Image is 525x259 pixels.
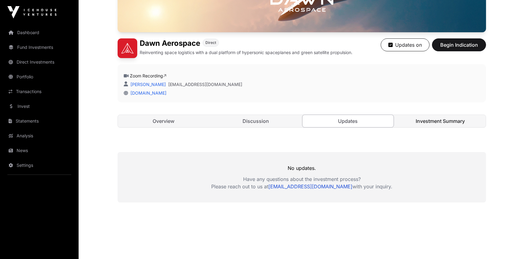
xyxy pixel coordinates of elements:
[5,41,74,54] a: Fund Investments
[168,81,242,88] a: [EMAIL_ADDRESS][DOMAIN_NAME]
[5,55,74,69] a: Direct Investments
[5,70,74,84] a: Portfolio
[432,38,486,51] button: Begin Indication
[494,230,525,259] iframe: Chat Widget
[118,115,209,127] a: Overview
[128,90,166,96] a: [DOMAIN_NAME]
[118,175,486,190] p: Have any questions about the investment process? Please reach out to us at with your inquiry.
[210,115,301,127] a: Discussion
[118,38,137,58] img: Dawn Aerospace
[5,85,74,98] a: Transactions
[118,152,486,202] div: No updates.
[5,100,74,113] a: Invest
[140,49,352,56] p: Reinventing space logistics with a dual platform of hypersonic spaceplanes and green satellite pr...
[440,41,478,49] span: Begin Indication
[381,38,430,51] button: Updates on
[118,115,486,127] nav: Tabs
[5,114,74,128] a: Statements
[5,129,74,143] a: Analysis
[5,159,74,172] a: Settings
[7,6,56,18] img: Icehouse Ventures Logo
[130,73,166,78] a: Zoom Recording
[129,82,166,87] a: [PERSON_NAME]
[5,26,74,39] a: Dashboard
[205,40,216,45] span: Direct
[140,38,200,48] h1: Dawn Aerospace
[395,115,486,127] a: Investment Summary
[302,115,394,128] a: Updates
[268,183,352,190] a: [EMAIL_ADDRESS][DOMAIN_NAME]
[432,45,486,51] a: Begin Indication
[5,144,74,157] a: News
